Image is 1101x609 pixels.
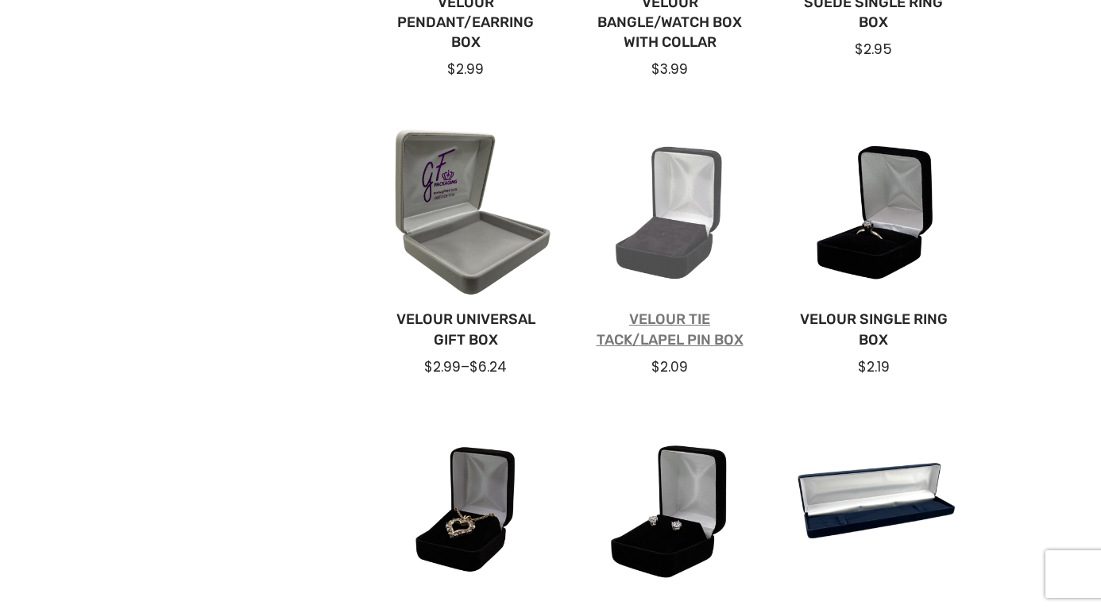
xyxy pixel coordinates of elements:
[389,60,543,79] div: $2.99
[797,40,950,59] div: $2.95
[797,310,950,349] a: Velour Single Ring Box
[389,357,543,376] div: –
[797,357,950,376] div: $2.19
[469,357,507,376] span: $6.24
[424,357,461,376] span: $2.99
[593,310,747,349] a: Velour Tie Tack/Lapel Pin Box
[389,310,543,349] a: Velour Universal Gift Box
[593,357,747,376] div: $2.09
[593,60,747,79] div: $3.99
